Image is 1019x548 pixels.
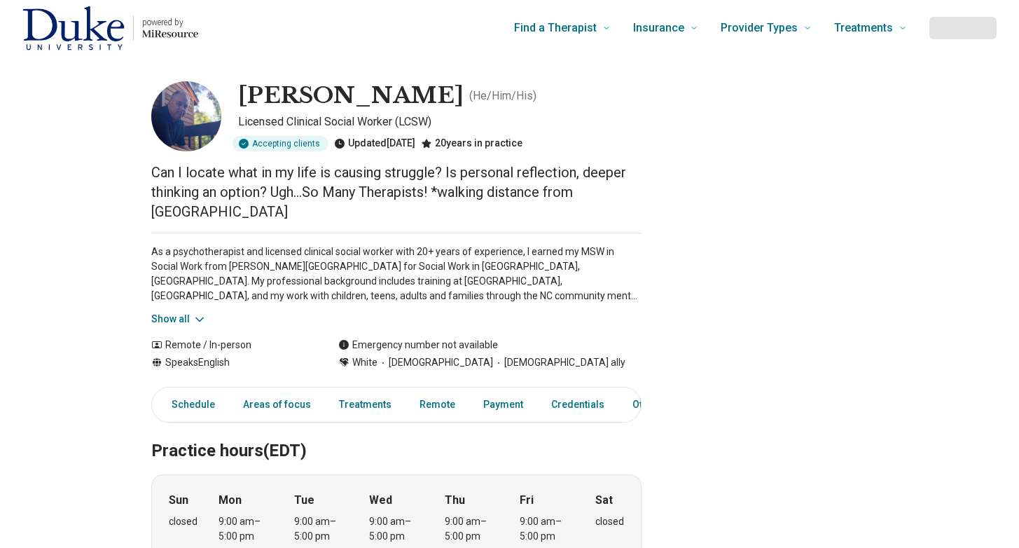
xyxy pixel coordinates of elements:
div: 9:00 am – 5:00 pm [369,514,423,544]
h2: Practice hours (EDT) [151,406,642,463]
div: Speaks English [151,355,310,370]
a: Home page [22,6,198,50]
a: Schedule [155,390,223,419]
span: Provider Types [721,18,798,38]
div: 9:00 am – 5:00 pm [219,514,272,544]
strong: Sun [169,492,188,509]
h1: [PERSON_NAME] [238,81,464,111]
a: Treatments [331,390,400,419]
span: Treatments [834,18,893,38]
div: Accepting clients [233,136,328,151]
div: Updated [DATE] [334,136,415,151]
a: Payment [475,390,532,419]
span: Insurance [633,18,684,38]
div: 9:00 am – 5:00 pm [520,514,574,544]
p: As a psychotherapist and licensed clinical social worker with 20+ years of experience, I earned m... [151,245,642,303]
span: White [352,355,377,370]
p: Licensed Clinical Social Worker (LCSW) [238,114,642,130]
span: [DEMOGRAPHIC_DATA] ally [493,355,625,370]
strong: Mon [219,492,242,509]
p: Can I locate what in my life is causing struggle? Is personal reflection, deeper thinking an opti... [151,163,642,221]
a: Remote [411,390,464,419]
img: Michael Cantor, Licensed Clinical Social Worker (LCSW) [151,81,221,151]
div: closed [169,514,197,529]
button: Show all [151,312,207,327]
div: closed [595,514,624,529]
div: 9:00 am – 5:00 pm [294,514,348,544]
strong: Fri [520,492,534,509]
strong: Wed [369,492,392,509]
div: Emergency number not available [338,338,498,352]
span: Find a Therapist [514,18,597,38]
strong: Thu [445,492,465,509]
div: 9:00 am – 5:00 pm [445,514,499,544]
p: ( He/Him/His ) [469,88,536,104]
a: Other [624,390,674,419]
strong: Sat [595,492,613,509]
div: 20 years in practice [421,136,522,151]
a: Credentials [543,390,613,419]
a: Areas of focus [235,390,319,419]
span: [DEMOGRAPHIC_DATA] [377,355,493,370]
p: powered by [142,17,198,28]
div: Remote / In-person [151,338,310,352]
strong: Tue [294,492,314,509]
